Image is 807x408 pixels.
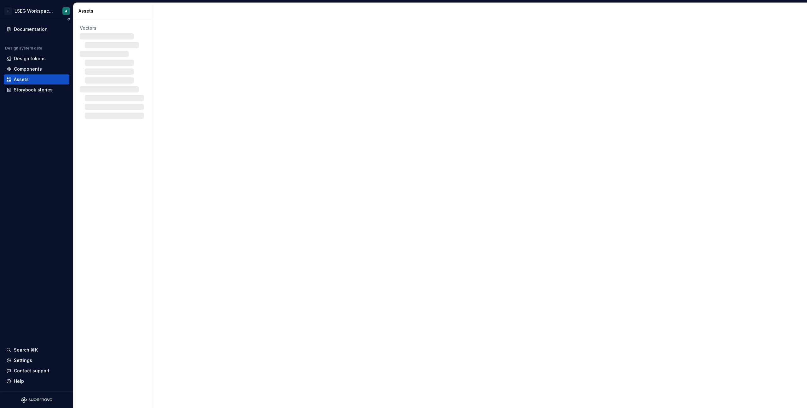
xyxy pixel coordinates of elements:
[4,64,69,74] a: Components
[4,24,69,34] a: Documentation
[64,15,73,24] button: Collapse sidebar
[1,4,72,18] button: LLSEG Workspace Design SystemA
[4,54,69,64] a: Design tokens
[65,9,67,14] div: A
[15,8,55,14] div: LSEG Workspace Design System
[14,357,32,364] div: Settings
[4,85,69,95] a: Storybook stories
[4,366,69,376] button: Contact support
[14,26,48,32] div: Documentation
[14,368,49,374] div: Contact support
[4,7,12,15] div: L
[78,8,149,14] div: Assets
[4,355,69,365] a: Settings
[14,66,42,72] div: Components
[21,397,52,403] svg: Supernova Logo
[14,87,53,93] div: Storybook stories
[5,46,42,51] div: Design system data
[14,347,38,353] div: Search ⌘K
[4,74,69,85] a: Assets
[14,55,46,62] div: Design tokens
[14,76,29,83] div: Assets
[80,25,146,31] div: Vectors
[14,378,24,384] div: Help
[4,345,69,355] button: Search ⌘K
[4,376,69,386] button: Help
